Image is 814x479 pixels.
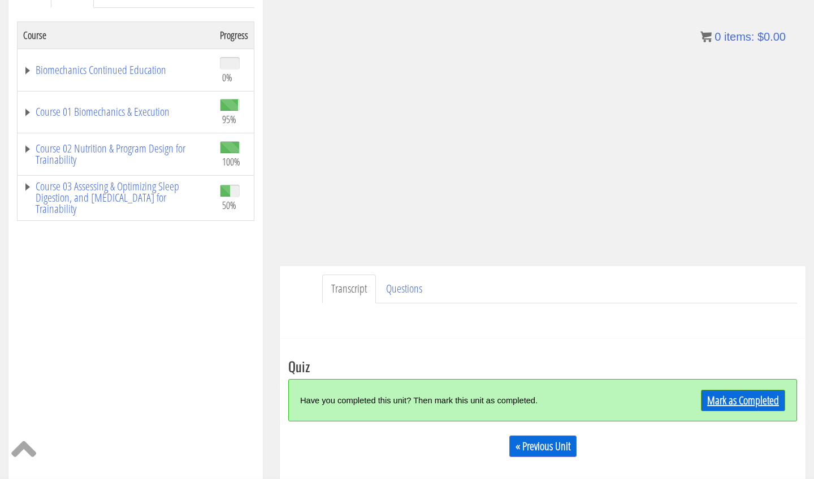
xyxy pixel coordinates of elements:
[23,64,209,76] a: Biomechanics Continued Education
[222,71,232,84] span: 0%
[222,155,240,168] span: 100%
[757,31,764,43] span: $
[700,31,712,42] img: icon11.png
[377,275,431,303] a: Questions
[700,31,786,43] a: 0 items: $0.00
[23,143,209,166] a: Course 02 Nutrition & Program Design for Trainability
[23,106,209,117] a: Course 01 Biomechanics & Execution
[288,359,797,373] h3: Quiz
[509,436,577,457] a: « Previous Unit
[18,21,215,49] th: Course
[214,21,254,49] th: Progress
[757,31,786,43] bdi: 0.00
[222,199,236,211] span: 50%
[222,113,236,125] span: 95%
[322,275,376,303] a: Transcript
[715,31,721,43] span: 0
[724,31,754,43] span: items:
[300,388,658,412] div: Have you completed this unit? Then mark this unit as completed.
[701,390,785,411] a: Mark as Completed
[23,181,209,215] a: Course 03 Assessing & Optimizing Sleep Digestion, and [MEDICAL_DATA] for Trainability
